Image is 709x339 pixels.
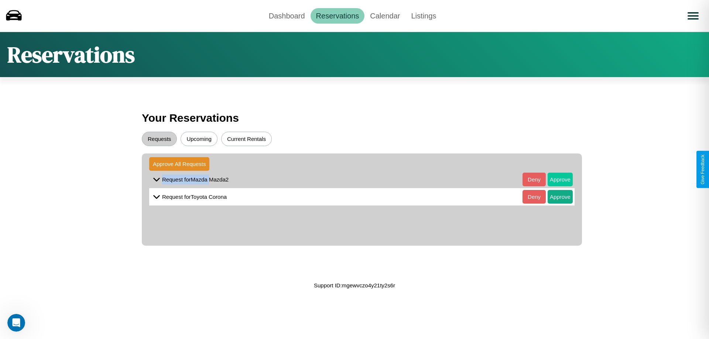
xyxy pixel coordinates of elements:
[523,173,546,186] button: Deny
[181,132,218,146] button: Upcoming
[263,8,311,24] a: Dashboard
[7,314,25,332] iframe: Intercom live chat
[162,174,229,184] p: Request for Mazda Mazda2
[221,132,272,146] button: Current Rentals
[548,190,573,204] button: Approve
[162,192,227,202] p: Request for Toyota Corona
[142,132,177,146] button: Requests
[683,6,703,26] button: Open menu
[149,157,209,171] button: Approve All Requests
[700,155,705,184] div: Give Feedback
[364,8,405,24] a: Calendar
[523,190,546,204] button: Deny
[405,8,442,24] a: Listings
[548,173,573,186] button: Approve
[7,39,135,70] h1: Reservations
[142,108,567,128] h3: Your Reservations
[314,280,395,290] p: Support ID: mgewvczo4y21ty2s6r
[311,8,365,24] a: Reservations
